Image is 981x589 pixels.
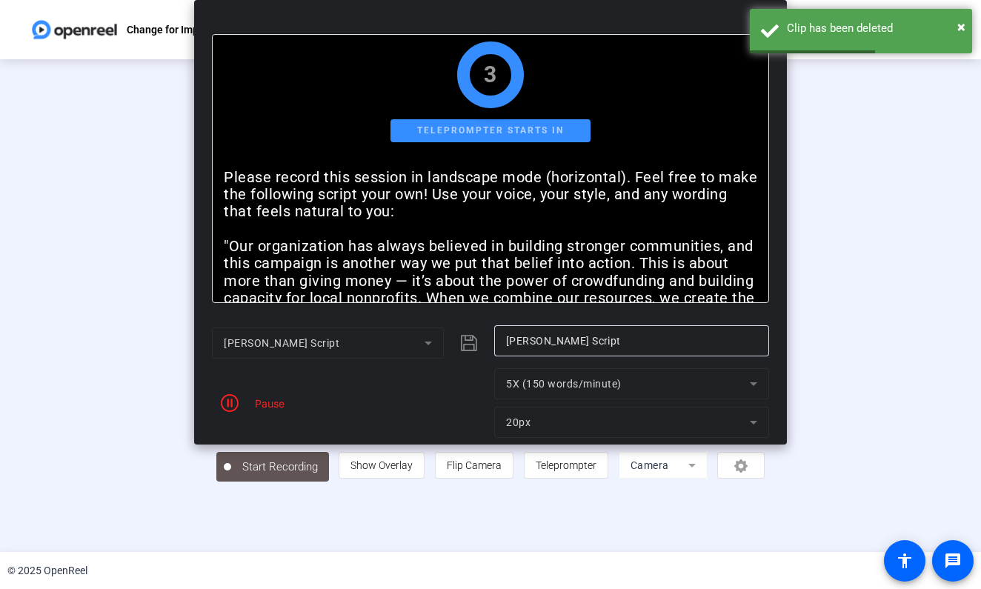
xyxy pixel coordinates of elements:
img: OpenReel logo [30,15,119,44]
mat-icon: message [944,552,962,570]
span: Show Overlay [350,459,413,471]
span: Teleprompter [536,459,596,471]
span: Start Recording [231,459,329,476]
span: Flip Camera [447,459,502,471]
div: 3 [484,66,497,84]
span: × [957,18,965,36]
div: Clip has been deleted [787,20,961,37]
p: Change for Impact: [PERSON_NAME] Script [127,21,329,39]
p: Please record this session in landscape mode (horizontal). Feel free to make the following script... [224,169,757,221]
mat-icon: accessibility [896,552,914,570]
input: Title [506,332,757,350]
div: © 2025 OpenReel [7,563,87,579]
button: Close [957,16,965,38]
div: Pause [247,396,285,411]
p: "Our organization has always believed in building stronger communities, and this campaign is anot... [224,238,757,342]
div: Teleprompter starts in [390,119,591,142]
